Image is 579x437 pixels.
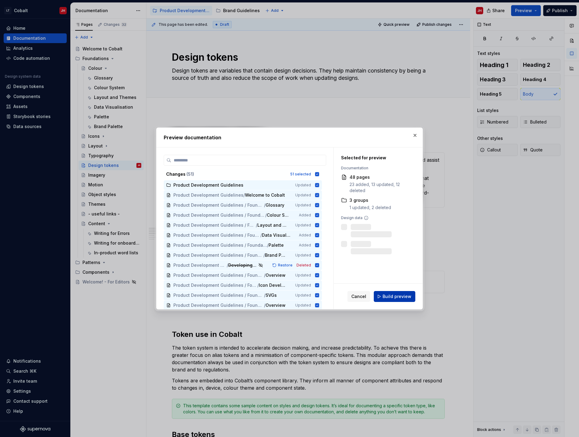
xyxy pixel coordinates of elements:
[295,293,311,298] span: Updated
[347,291,370,302] button: Cancel
[263,252,265,258] span: /
[173,272,264,278] span: Product Development Guidelines / Foundations / Icons
[259,282,287,288] span: Icon Development
[164,134,415,141] h2: Preview documentation
[295,193,311,198] span: Updated
[264,302,266,308] span: /
[341,215,408,220] div: Design data
[173,182,243,188] span: Product Development Guidelines
[257,282,259,288] span: /
[341,155,408,161] div: Selected for preview
[295,223,311,228] span: Updated
[351,293,366,300] span: Cancel
[173,282,257,288] span: Product Development Guidelines / Foundations / Icons
[299,233,311,238] span: Added
[350,181,408,194] div: 23 added, 13 updated, 12 deleted
[228,262,257,268] span: Developing the Colour System
[243,192,245,198] span: /
[295,253,311,258] span: Updated
[173,202,264,208] span: Product Development Guidelines / Foundations / Colour
[341,166,408,171] div: Documentation
[295,203,311,208] span: Updated
[173,292,264,298] span: Product Development Guidelines / Foundations / Icons
[265,212,267,218] span: /
[295,303,311,308] span: Updated
[260,232,262,238] span: /
[266,202,284,208] span: Glossary
[173,192,243,198] span: Product Development Guidelines
[295,183,311,188] span: Updated
[173,212,265,218] span: Product Development Guidelines / Foundations / Colour
[266,272,286,278] span: Overview
[166,171,286,177] div: Changes
[264,272,266,278] span: /
[267,212,290,218] span: Colour System
[295,273,311,278] span: Updated
[278,263,293,268] span: Restore
[270,262,295,268] button: Restore
[264,202,266,208] span: /
[374,291,415,302] button: Build preview
[299,213,311,218] span: Added
[262,232,291,238] span: Data Visualisation
[267,242,269,248] span: /
[350,197,391,203] div: 3 groups
[266,302,286,308] span: Overview
[186,171,194,177] span: ( 51 )
[350,174,408,180] div: 48 pages
[350,205,391,211] div: 1 updated, 2 deleted
[173,262,227,268] span: Product Development Guidelines / Foundations / Colour
[290,172,311,177] div: 51 selected
[173,252,263,258] span: Product Development Guidelines / Foundations / Colour
[383,293,411,300] span: Build preview
[173,242,267,248] span: Product Development Guidelines / Foundations / Colour
[173,302,264,308] span: Product Development Guidelines / Foundations / Layout
[227,262,228,268] span: /
[173,222,256,228] span: Product Development Guidelines / Foundations / Colour
[295,283,311,288] span: Updated
[256,222,257,228] span: /
[173,232,260,238] span: Product Development Guidelines / Foundations / Colour
[245,192,285,198] span: Welcome to Cobalt
[299,243,311,248] span: Added
[265,252,287,258] span: Brand Palette
[264,292,266,298] span: /
[257,222,287,228] span: Layout and Themes
[269,242,284,248] span: Palette
[266,292,278,298] span: SVGs
[296,263,311,268] span: Deleted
